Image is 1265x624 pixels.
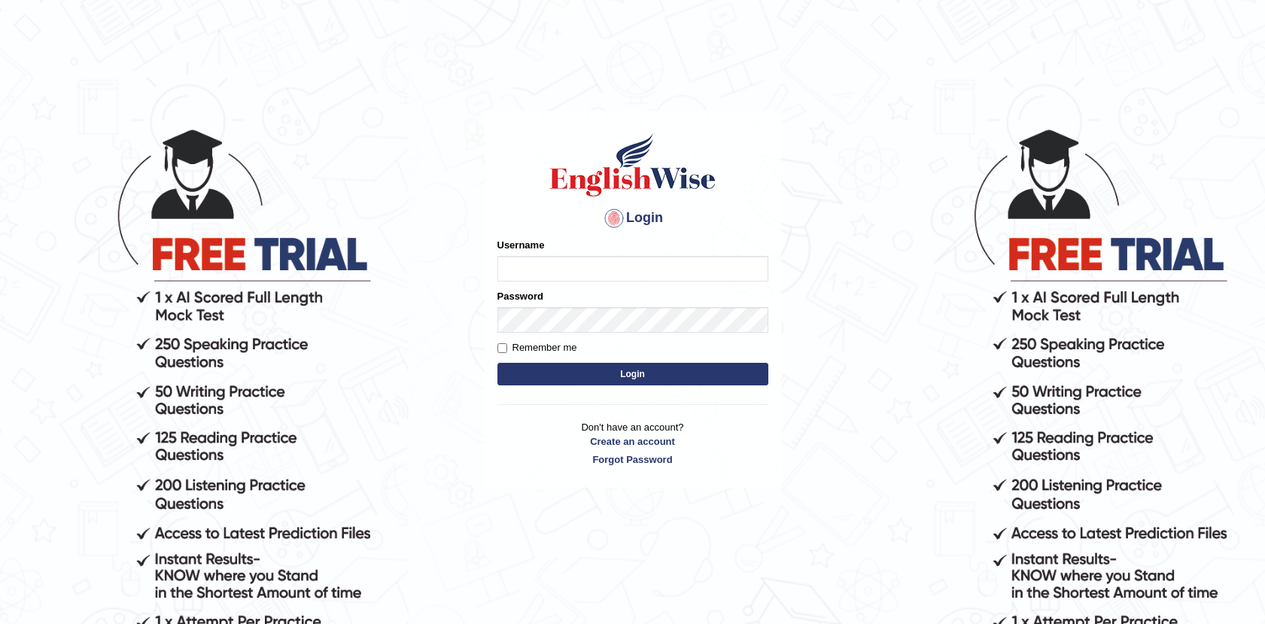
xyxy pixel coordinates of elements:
[497,452,768,467] a: Forgot Password
[547,131,719,199] img: Logo of English Wise sign in for intelligent practice with AI
[497,206,768,230] h4: Login
[497,434,768,449] a: Create an account
[497,238,545,252] label: Username
[497,343,507,353] input: Remember me
[497,420,768,467] p: Don't have an account?
[497,340,577,355] label: Remember me
[497,289,543,303] label: Password
[497,363,768,385] button: Login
